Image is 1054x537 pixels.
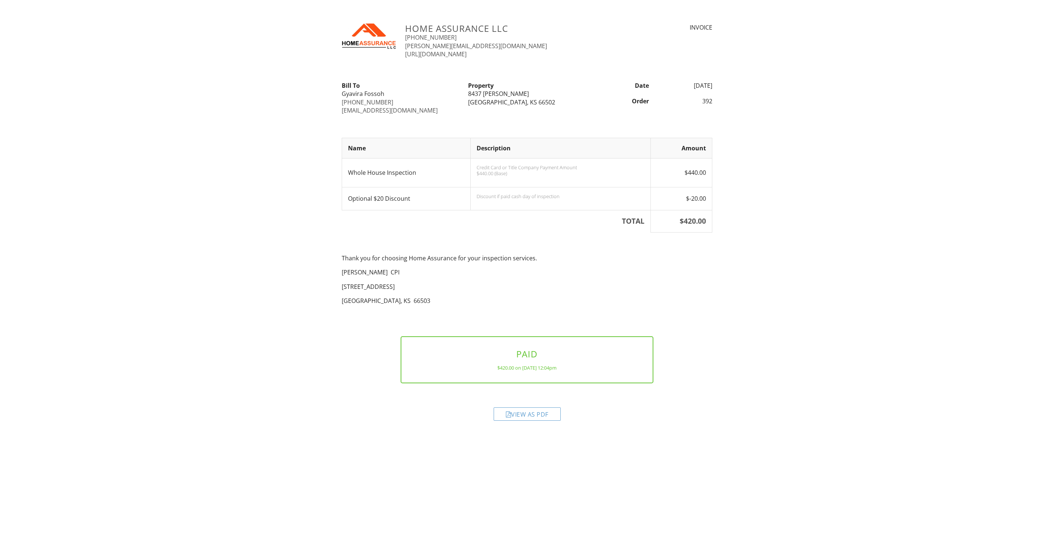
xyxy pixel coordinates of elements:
[405,33,457,41] a: [PHONE_NUMBER]
[405,23,617,33] h3: Home Assurance LLC
[342,90,459,98] div: Gyavira Fossoh
[477,193,644,199] div: Discount if paid cash day of inspection
[413,365,641,371] div: $420.00 on [DATE] 12:04pm
[468,81,494,90] strong: Property
[653,81,717,90] div: [DATE]
[413,349,641,359] h3: PAID
[494,412,561,420] a: View as PDF
[468,98,586,106] div: [GEOGRAPHIC_DATA], KS 66502
[626,23,712,31] div: INVOICE
[342,159,471,187] td: Whole House Inspection
[653,97,717,105] div: 392
[342,210,651,232] th: TOTAL
[477,164,644,170] div: Credit Card or Title Company Payment Amount
[468,90,586,98] div: 8437 [PERSON_NAME]
[342,98,393,106] a: [PHONE_NUMBER]
[650,138,712,158] th: Amount
[342,254,712,262] p: Thank you for choosing Home Assurance for your inspection services.
[342,268,712,276] p: [PERSON_NAME] CPI
[342,106,438,114] a: [EMAIL_ADDRESS][DOMAIN_NAME]
[342,81,360,90] strong: Bill To
[650,210,712,232] th: $420.00
[342,23,396,49] img: HA_Logo_Orange_jpg.jpg
[494,407,561,421] div: View as PDF
[342,297,712,305] p: [GEOGRAPHIC_DATA], KS 66503
[342,187,471,210] td: Optional $20 Discount
[405,50,467,58] a: [URL][DOMAIN_NAME]
[342,138,471,158] th: Name
[470,138,650,158] th: Description
[650,159,712,187] td: $440.00
[477,170,644,176] p: $440.00 (Base)
[590,81,654,90] div: Date
[590,97,654,105] div: Order
[405,42,547,50] a: [PERSON_NAME][EMAIL_ADDRESS][DOMAIN_NAME]
[342,283,712,291] p: [STREET_ADDRESS]
[650,187,712,210] td: $-20.00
